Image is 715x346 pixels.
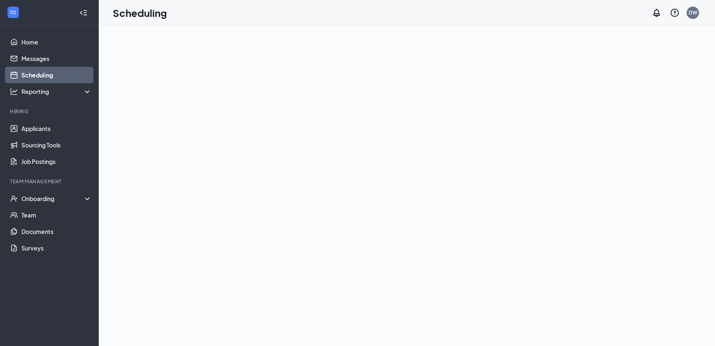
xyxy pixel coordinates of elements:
div: Onboarding [21,194,92,203]
svg: Collapse [79,9,88,17]
a: Sourcing Tools [21,137,92,153]
svg: WorkstreamLogo [9,8,17,16]
a: Surveys [21,240,92,256]
div: Reporting [21,87,92,96]
svg: UserCheck [10,194,18,203]
a: Team [21,207,92,223]
a: Home [21,34,92,50]
svg: QuestionInfo [670,8,680,18]
a: Scheduling [21,67,92,83]
a: Documents [21,223,92,240]
a: Job Postings [21,153,92,170]
svg: Analysis [10,87,18,96]
a: Messages [21,50,92,67]
a: Applicants [21,120,92,137]
div: Team Management [10,178,90,185]
h1: Scheduling [113,6,167,20]
div: Hiring [10,108,90,115]
svg: Notifications [652,8,662,18]
div: DW [689,9,697,16]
